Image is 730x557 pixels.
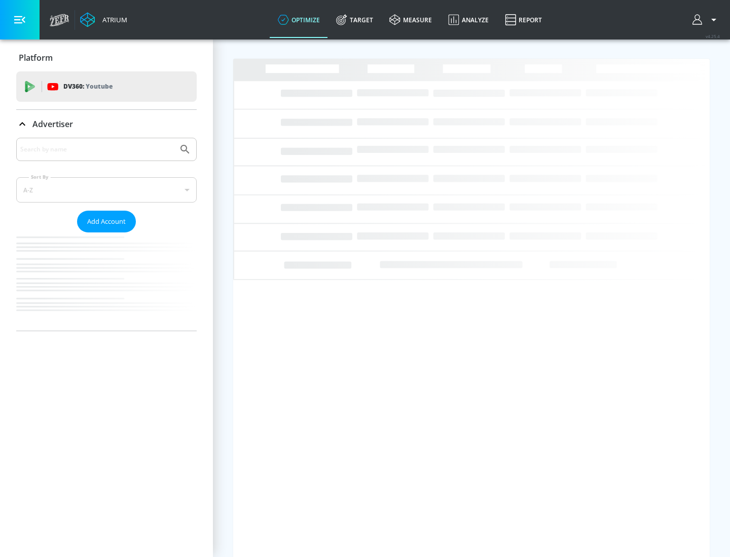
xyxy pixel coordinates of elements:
div: Platform [16,44,197,72]
p: DV360: [63,81,113,92]
p: Advertiser [32,118,73,130]
a: Atrium [80,12,127,27]
a: Analyze [440,2,497,38]
div: Advertiser [16,138,197,331]
div: Atrium [98,15,127,24]
p: Youtube [86,81,113,92]
span: Add Account [87,216,126,227]
div: A-Z [16,177,197,203]
nav: list of Advertiser [16,232,197,331]
a: measure [381,2,440,38]
a: Report [497,2,550,38]
a: Target [328,2,381,38]
div: DV360: Youtube [16,71,197,102]
span: v 4.25.4 [706,33,720,39]
input: Search by name [20,143,174,156]
a: optimize [270,2,328,38]
p: Platform [19,52,53,63]
label: Sort By [29,174,51,180]
button: Add Account [77,211,136,232]
div: Advertiser [16,110,197,138]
